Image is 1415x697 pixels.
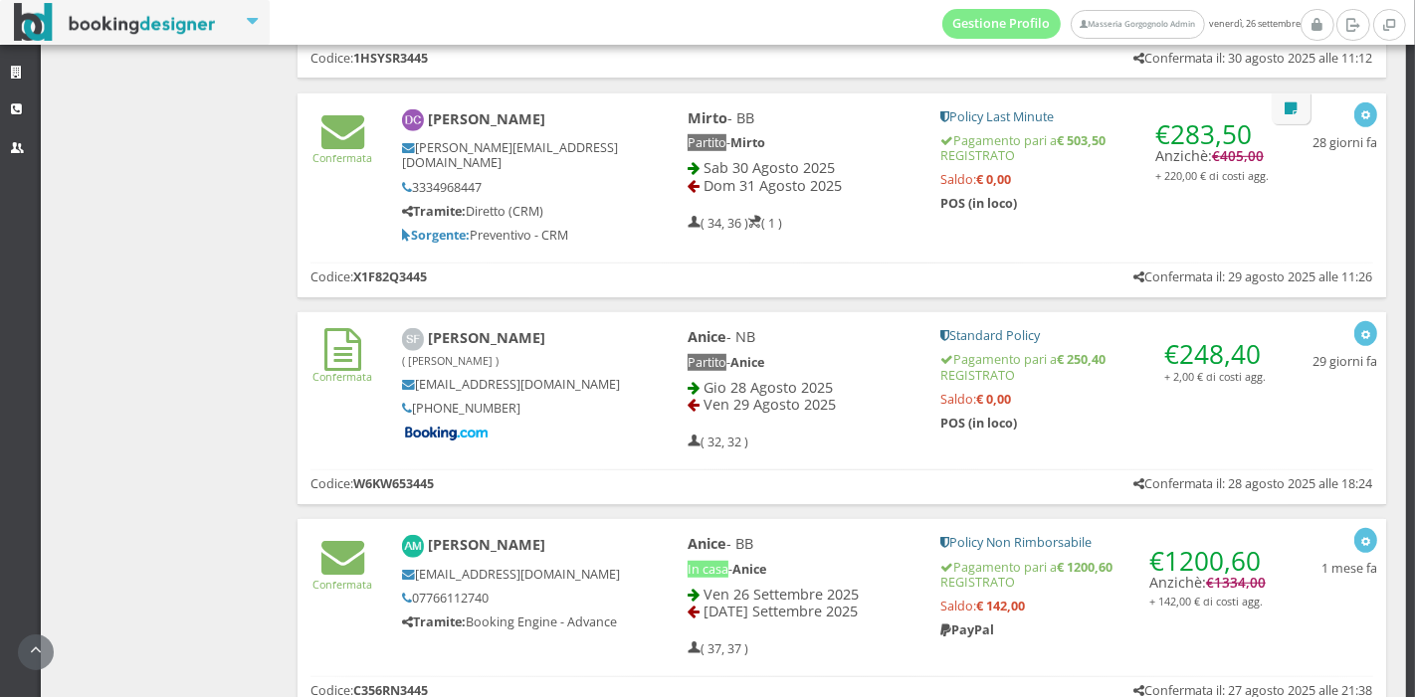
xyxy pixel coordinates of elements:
h5: Booking Engine - Advance [402,614,621,629]
strong: € 0,00 [976,391,1011,408]
span: Partito [688,354,726,371]
h5: Codice: [310,269,427,284]
h5: Policy Non Rimborsabile [940,535,1269,550]
b: POS (in loco) [940,195,1017,212]
h5: Standard Policy [940,328,1269,343]
strong: € 503,50 [1057,132,1106,149]
h5: Codice: [310,51,428,66]
a: Confermata [313,560,373,591]
a: Confermata [313,134,373,165]
h5: 28 giorni fa [1313,135,1377,150]
h5: [EMAIL_ADDRESS][DOMAIN_NAME] [402,567,621,582]
b: Mirto [688,108,727,127]
h4: Anzichè: [1149,535,1269,609]
small: + 220,00 € di costi agg. [1155,168,1269,183]
b: POS (in loco) [940,415,1017,432]
h5: 29 giorni fa [1313,354,1377,369]
h5: [PHONE_NUMBER] [402,401,621,416]
h5: ( 37, 37 ) [688,641,748,656]
h5: 1 mese fa [1321,561,1377,576]
span: In casa [688,561,728,578]
h5: Preventivo - CRM [402,228,621,243]
span: [DATE] Settembre 2025 [704,602,858,620]
span: € [1212,147,1264,165]
b: Sorgente: [402,227,470,244]
strong: € 1200,60 [1057,559,1112,576]
span: € [1149,543,1261,579]
h5: [EMAIL_ADDRESS][DOMAIN_NAME] [402,377,621,392]
b: Tramite: [402,203,466,220]
b: Anice [732,561,766,578]
strong: € 142,00 [976,598,1025,614]
h5: Codice: [310,476,434,491]
b: PayPal [940,621,994,638]
b: [PERSON_NAME] [428,536,545,555]
small: + 2,00 € di costi agg. [1164,369,1266,384]
b: Mirto [730,134,765,151]
h5: Confermata il: 30 agosto 2025 alle 11:12 [1133,51,1373,66]
h5: - [688,135,914,150]
a: Confermata [313,353,373,384]
span: 283,50 [1170,116,1252,152]
b: [PERSON_NAME] [428,109,545,128]
h5: Saldo: [940,392,1269,407]
span: Gio 28 Agosto 2025 [704,378,833,397]
h4: - BB [688,535,914,552]
img: Anokhi Mashru [402,535,425,558]
a: Gestione Profilo [942,9,1062,39]
h5: Pagamento pari a REGISTRATO [940,560,1269,590]
h5: Diretto (CRM) [402,204,621,219]
h5: Confermata il: 28 agosto 2025 alle 18:24 [1133,476,1373,491]
span: Ven 26 Settembre 2025 [704,585,859,604]
span: venerdì, 26 settembre [942,9,1301,39]
img: Daniele cappai [402,109,425,132]
h5: 07766112740 [402,591,621,606]
h5: - [688,562,914,577]
h5: 3334968447 [402,180,621,195]
h5: ( 34, 36 ) ( 1 ) [688,216,782,231]
h5: Policy Last Minute [940,109,1269,124]
h5: Confermata il: 29 agosto 2025 alle 11:26 [1133,269,1373,284]
img: Stina Fredriksson [402,328,425,351]
h5: Saldo: [940,172,1269,187]
small: + 142,00 € di costi agg. [1149,594,1263,609]
b: Anice [688,327,726,346]
span: Sab 30 Agosto 2025 [704,158,835,177]
h5: [PERSON_NAME][EMAIL_ADDRESS][DOMAIN_NAME] [402,140,621,170]
h4: - BB [688,109,914,126]
b: Tramite: [402,613,466,630]
span: Ven 29 Agosto 2025 [704,395,836,414]
img: Booking-com-logo.png [402,425,492,442]
span: 248,40 [1179,336,1261,372]
span: € [1164,336,1261,372]
strong: € 0,00 [976,171,1011,188]
img: BookingDesigner.com [14,3,216,42]
span: € [1155,116,1252,152]
b: Anice [688,534,726,553]
b: W6KW653445 [353,475,434,492]
h5: Pagamento pari a REGISTRATO [940,352,1269,382]
b: X1F82Q3445 [353,268,427,285]
span: Dom 31 Agosto 2025 [704,176,842,195]
strong: € 250,40 [1057,351,1106,368]
span: 1200,60 [1164,543,1261,579]
span: € [1206,574,1266,592]
a: Masseria Gorgognolo Admin [1071,10,1204,39]
h4: - NB [688,328,914,345]
b: 1HSYSR3445 [353,50,428,67]
span: 405,00 [1220,147,1264,165]
span: Partito [688,134,726,151]
h5: Pagamento pari a REGISTRATO [940,133,1269,163]
h5: Saldo: [940,599,1269,613]
small: ( [PERSON_NAME] ) [402,353,499,368]
h4: Anzichè: [1155,109,1269,183]
h5: ( 32, 32 ) [688,435,748,449]
b: [PERSON_NAME] [402,328,546,368]
h5: - [688,355,914,370]
b: Anice [730,354,764,371]
span: 1334,00 [1214,574,1266,592]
